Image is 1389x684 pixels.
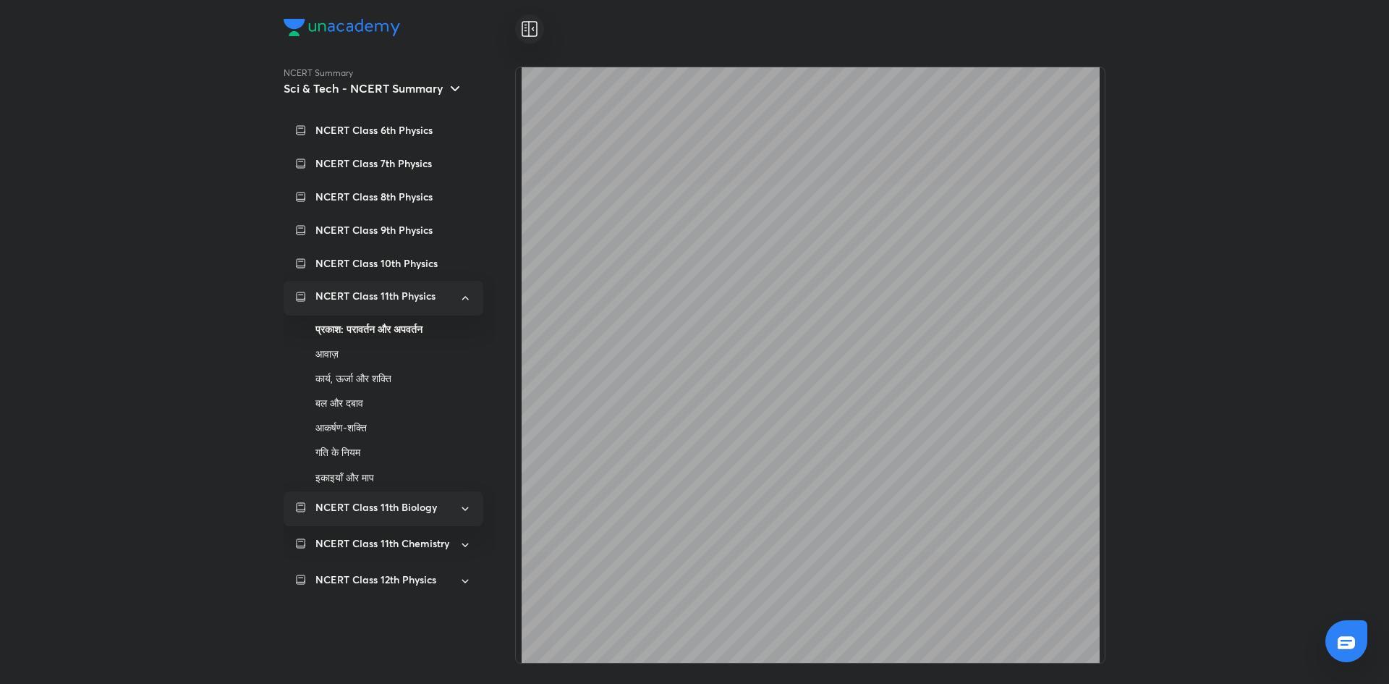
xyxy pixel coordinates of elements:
[315,465,472,490] div: इकाइयाँ और माप
[315,290,436,303] p: NCERT Class 11th Physics
[315,190,433,204] p: NCERT Class 8th Physics
[315,500,437,515] p: NCERT Class 11th Biology
[315,536,449,551] p: NCERT Class 11th Chemistry
[284,67,515,80] p: NCERT Summary
[284,19,400,36] img: Company Logo
[284,81,443,96] h5: Sci & Tech - NCERT Summary
[315,156,432,171] p: NCERT Class 7th Physics
[315,391,472,415] div: बल और दबाव
[315,317,472,342] div: प्रकाश: परावर्तन और अपवर्तन
[315,573,436,587] p: NCERT Class 12th Physics
[315,342,472,366] div: आवाज़
[315,123,433,138] p: NCERT Class 6th Physics
[315,440,472,465] div: गति के नियम
[315,415,472,440] div: आकर्षण-शक्ति
[315,256,438,271] p: NCERT Class 10th Physics
[315,366,472,391] div: कार्य, ऊर्जा और शक्ति
[315,223,433,237] p: NCERT Class 9th Physics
